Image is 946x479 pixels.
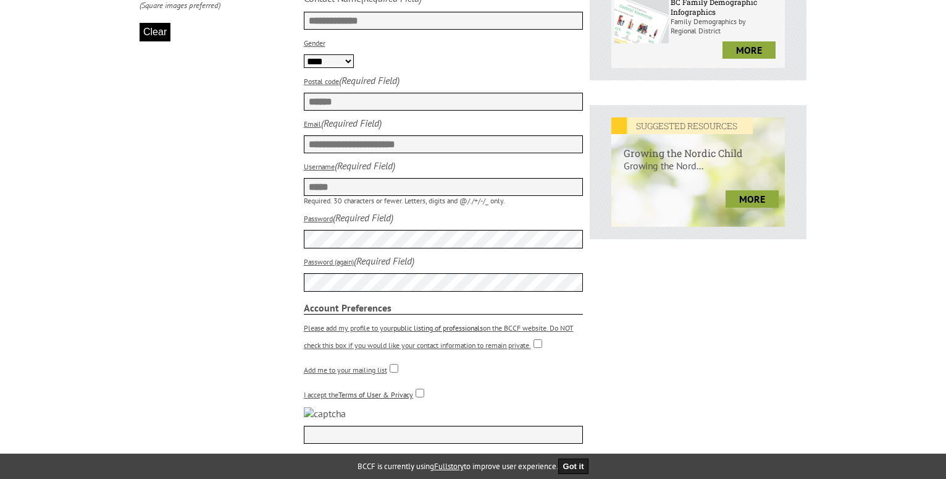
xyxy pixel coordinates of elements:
label: Please add my profile to your on the BCCF website. Do NOT check this box if you would like your c... [304,323,574,350]
i: (Required Field) [335,159,395,172]
label: Add me to your mailing list [304,365,387,375]
label: Gender [304,38,325,48]
a: Fullstory [434,461,464,472]
i: (Required Field) [321,117,382,129]
label: I accept the [304,390,413,399]
p: Family Demographics by Regional District [671,17,782,35]
img: captcha [304,407,346,420]
h6: Growing the Nordic Child [611,134,785,159]
label: Email [304,119,321,129]
i: (Required Field) [354,255,414,267]
a: more [726,190,779,208]
a: Terms of User & Privacy [338,390,413,399]
i: (Required Field) [333,211,393,224]
p: Required. 30 characters or fewer. Letters, digits and @/./+/-/_ only. [304,196,584,205]
label: Postal code [304,77,339,86]
i: (Required Field) [339,74,400,87]
strong: Account Preferences [304,302,584,315]
label: Password (again) [304,257,354,266]
button: Got it [558,459,589,474]
p: Growing the Nord... [611,159,785,184]
em: SUGGESTED RESOURCES [611,117,753,134]
label: Username [304,162,335,171]
a: more [722,41,776,59]
label: Password [304,214,333,223]
a: public listing of professionals [393,323,483,333]
button: Clear [140,23,170,41]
